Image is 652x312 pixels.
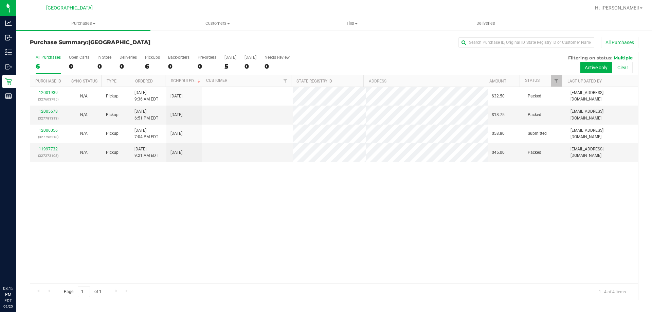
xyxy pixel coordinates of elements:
[145,55,160,60] div: PickUps
[39,128,58,133] a: 12006056
[198,62,216,70] div: 0
[567,79,602,84] a: Last Updated By
[134,146,158,159] span: [DATE] 9:21 AM EDT
[80,150,88,155] span: Not Applicable
[171,78,202,83] a: Scheduled
[168,55,189,60] div: Back-orders
[613,62,633,73] button: Clear
[280,75,291,87] a: Filter
[244,62,256,70] div: 0
[106,93,119,99] span: Pickup
[39,109,58,114] a: 12005678
[120,55,137,60] div: Deliveries
[595,5,639,11] span: Hi, [PERSON_NAME]!
[168,62,189,70] div: 0
[34,96,62,103] p: (327603795)
[7,258,27,278] iframe: Resource center
[170,112,182,118] span: [DATE]
[69,55,89,60] div: Open Carts
[525,78,540,83] a: Status
[30,39,233,45] h3: Purchase Summary:
[106,130,119,137] span: Pickup
[265,62,290,70] div: 0
[150,16,285,31] a: Customers
[419,16,553,31] a: Deliveries
[5,49,12,56] inline-svg: Inventory
[492,149,505,156] span: $45.00
[528,93,541,99] span: Packed
[224,62,236,70] div: 5
[170,130,182,137] span: [DATE]
[80,112,88,117] span: Not Applicable
[5,34,12,41] inline-svg: Inbound
[135,79,153,84] a: Ordered
[5,20,12,26] inline-svg: Analytics
[3,286,13,304] p: 08:15 PM EDT
[265,55,290,60] div: Needs Review
[106,149,119,156] span: Pickup
[528,112,541,118] span: Packed
[34,152,62,159] p: (327273108)
[528,149,541,156] span: Packed
[71,79,97,84] a: Sync Status
[16,16,150,31] a: Purchases
[489,79,506,84] a: Amount
[206,78,227,83] a: Customer
[34,134,62,140] p: (327796218)
[36,55,61,60] div: All Purchases
[593,287,631,297] span: 1 - 4 of 4 items
[570,90,634,103] span: [EMAIL_ADDRESS][DOMAIN_NAME]
[80,93,88,99] button: N/A
[88,39,150,45] span: [GEOGRAPHIC_DATA]
[363,75,484,87] th: Address
[134,127,158,140] span: [DATE] 7:04 PM EDT
[39,90,58,95] a: 12001939
[80,131,88,136] span: Not Applicable
[5,93,12,99] inline-svg: Reports
[551,75,562,87] a: Filter
[36,62,61,70] div: 6
[568,55,612,60] span: Filtering on status:
[285,20,418,26] span: Tills
[120,62,137,70] div: 0
[570,127,634,140] span: [EMAIL_ADDRESS][DOMAIN_NAME]
[58,287,107,297] span: Page of 1
[16,20,150,26] span: Purchases
[145,62,160,70] div: 6
[151,20,284,26] span: Customers
[80,112,88,118] button: N/A
[80,149,88,156] button: N/A
[285,16,419,31] a: Tills
[224,55,236,60] div: [DATE]
[570,108,634,121] span: [EMAIL_ADDRESS][DOMAIN_NAME]
[528,130,547,137] span: Submitted
[458,37,594,48] input: Search Purchase ID, Original ID, State Registry ID or Customer Name...
[614,55,633,60] span: Multiple
[5,78,12,85] inline-svg: Retail
[97,62,111,70] div: 0
[3,304,13,309] p: 09/25
[467,20,504,26] span: Deliveries
[492,130,505,137] span: $58.80
[170,149,182,156] span: [DATE]
[35,79,61,84] a: Purchase ID
[80,130,88,137] button: N/A
[80,94,88,98] span: Not Applicable
[39,147,58,151] a: 11997732
[134,108,158,121] span: [DATE] 6:51 PM EDT
[78,287,90,297] input: 1
[134,90,158,103] span: [DATE] 9:36 AM EDT
[198,55,216,60] div: Pre-orders
[170,93,182,99] span: [DATE]
[580,62,612,73] button: Active only
[107,79,116,84] a: Type
[97,55,111,60] div: In Store
[106,112,119,118] span: Pickup
[492,93,505,99] span: $32.50
[34,115,62,122] p: (327781313)
[570,146,634,159] span: [EMAIL_ADDRESS][DOMAIN_NAME]
[46,5,93,11] span: [GEOGRAPHIC_DATA]
[5,63,12,70] inline-svg: Outbound
[601,37,638,48] button: All Purchases
[69,62,89,70] div: 0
